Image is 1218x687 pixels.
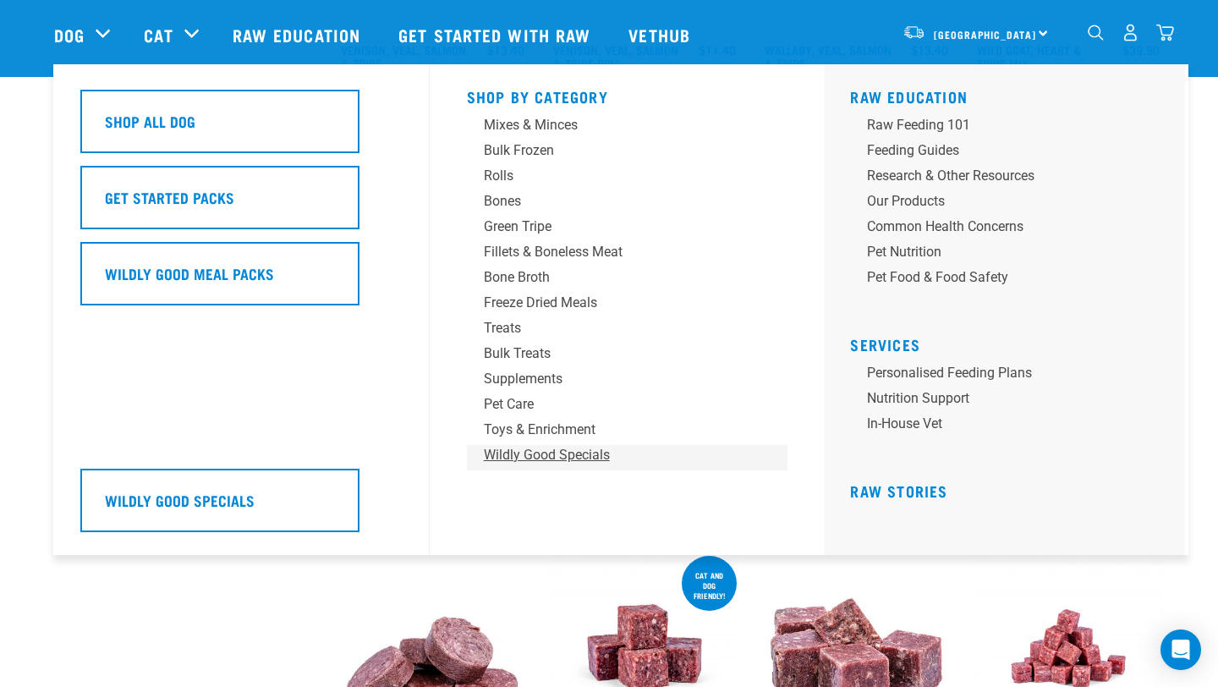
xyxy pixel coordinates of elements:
div: Common Health Concerns [867,217,1131,237]
a: Treats [467,318,788,343]
a: Wildly Good Specials [80,469,402,545]
div: Bulk Treats [484,343,748,364]
h5: Wildly Good Meal Packs [105,262,274,284]
div: Fillets & Boneless Meat [484,242,748,262]
a: Common Health Concerns [850,217,1171,242]
a: Pet Care [467,394,788,420]
a: Rolls [467,166,788,191]
a: In-house vet [850,414,1171,439]
a: Feeding Guides [850,140,1171,166]
a: Get Started Packs [80,166,402,242]
div: Wildly Good Specials [484,445,748,465]
a: Fillets & Boneless Meat [467,242,788,267]
div: Our Products [867,191,1131,212]
div: Freeze Dried Meals [484,293,748,313]
a: Bulk Frozen [467,140,788,166]
div: Mixes & Minces [484,115,748,135]
h5: Shop All Dog [105,110,195,132]
a: Raw Stories [850,486,947,495]
h5: Services [850,336,1171,349]
a: Dog [54,22,85,47]
div: Research & Other Resources [867,166,1131,186]
div: Bones [484,191,748,212]
a: Research & Other Resources [850,166,1171,191]
img: home-icon-1@2x.png [1088,25,1104,41]
h5: Wildly Good Specials [105,489,255,511]
div: Pet Food & Food Safety [867,267,1131,288]
h5: Shop By Category [467,88,788,102]
a: Green Tripe [467,217,788,242]
a: Mixes & Minces [467,115,788,140]
a: Nutrition Support [850,388,1171,414]
h5: Get Started Packs [105,186,234,208]
div: Treats [484,318,748,338]
div: Green Tripe [484,217,748,237]
div: Rolls [484,166,748,186]
div: Pet Nutrition [867,242,1131,262]
a: Pet Nutrition [850,242,1171,267]
a: Raw Education [850,92,968,101]
img: home-icon@2x.png [1156,24,1174,41]
a: Freeze Dried Meals [467,293,788,318]
a: Wildly Good Specials [467,445,788,470]
img: user.png [1122,24,1139,41]
a: Raw Education [216,1,381,69]
div: cat and dog friendly! [682,563,737,608]
a: Pet Food & Food Safety [850,267,1171,293]
a: Vethub [612,1,711,69]
span: [GEOGRAPHIC_DATA] [934,31,1036,37]
a: Cat [144,22,173,47]
a: Our Products [850,191,1171,217]
div: Feeding Guides [867,140,1131,161]
div: Toys & Enrichment [484,420,748,440]
a: Personalised Feeding Plans [850,363,1171,388]
a: Raw Feeding 101 [850,115,1171,140]
div: Supplements [484,369,748,389]
a: Toys & Enrichment [467,420,788,445]
a: Supplements [467,369,788,394]
a: Get started with Raw [381,1,612,69]
div: Bulk Frozen [484,140,748,161]
div: Raw Feeding 101 [867,115,1131,135]
div: Pet Care [484,394,748,415]
img: van-moving.png [903,25,925,40]
div: Open Intercom Messenger [1160,629,1201,670]
div: Bone Broth [484,267,748,288]
a: Bulk Treats [467,343,788,369]
a: Bones [467,191,788,217]
a: Shop All Dog [80,90,402,166]
a: Wildly Good Meal Packs [80,242,402,318]
a: Bone Broth [467,267,788,293]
